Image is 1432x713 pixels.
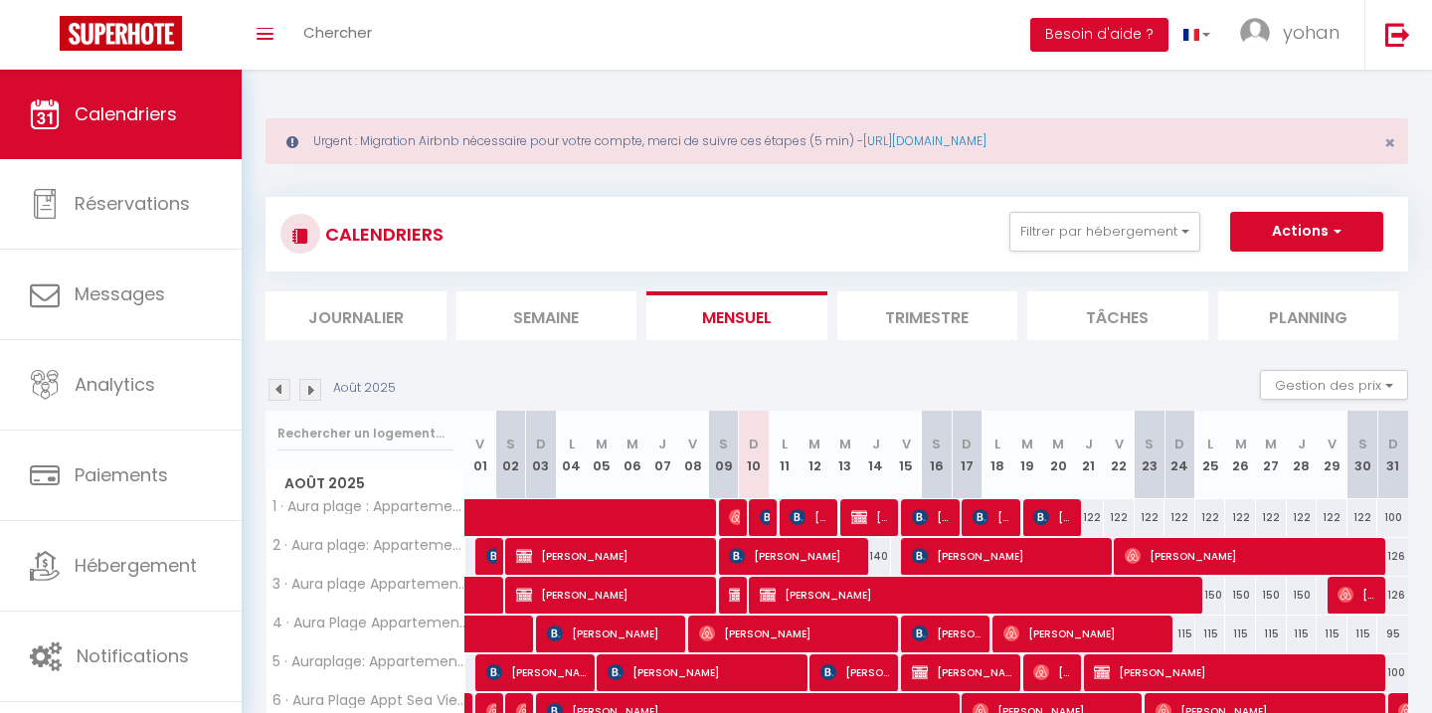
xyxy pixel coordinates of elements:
th: 19 [1012,411,1043,499]
span: [PERSON_NAME] [516,576,711,614]
abbr: S [719,435,728,453]
span: [PERSON_NAME] [760,498,770,536]
div: 122 [1347,499,1378,536]
th: 26 [1225,411,1256,499]
div: 140 [860,538,891,575]
span: Calendriers [75,101,177,126]
div: 150 [1225,577,1256,614]
th: 13 [830,411,861,499]
span: 3 · Aura plage Appartement Aura Blue [269,577,468,592]
div: 122 [1225,499,1256,536]
span: Réservations [75,191,190,216]
abbr: L [1207,435,1213,453]
div: 122 [1164,499,1195,536]
th: 16 [921,411,952,499]
abbr: S [1145,435,1154,453]
abbr: M [1021,435,1033,453]
li: Tâches [1027,291,1208,340]
div: 115 [1317,616,1347,652]
span: [PERSON_NAME] [851,498,892,536]
th: 07 [647,411,678,499]
th: 10 [739,411,770,499]
th: 25 [1195,411,1226,499]
button: Gestion des prix [1260,370,1408,400]
div: 122 [1195,499,1226,536]
span: Messages [75,281,165,306]
th: 03 [526,411,557,499]
span: [PERSON_NAME] [912,615,984,652]
abbr: J [1085,435,1093,453]
div: 122 [1287,499,1318,536]
p: Août 2025 [333,379,396,398]
abbr: V [475,435,484,453]
div: 150 [1195,577,1226,614]
span: [PERSON_NAME] [760,576,1201,614]
abbr: L [569,435,575,453]
img: logout [1385,22,1410,47]
span: [PERSON_NAME] [1338,576,1378,614]
th: 04 [556,411,587,499]
span: [PERSON_NAME] [486,653,589,691]
th: 22 [1104,411,1135,499]
li: Journalier [266,291,447,340]
th: 02 [495,411,526,499]
div: 122 [1317,499,1347,536]
div: 122 [1256,499,1287,536]
th: 15 [891,411,922,499]
span: yohan [1283,20,1340,45]
th: 01 [465,411,496,499]
abbr: D [1174,435,1184,453]
abbr: J [872,435,880,453]
th: 20 [1043,411,1074,499]
span: Hébergement [75,553,197,578]
span: [PERSON_NAME] [729,537,862,575]
th: 11 [769,411,800,499]
abbr: S [506,435,515,453]
div: 100 [1377,499,1408,536]
span: 6 · Aura Plage Appt Sea View 40m² [269,693,468,708]
abbr: D [536,435,546,453]
span: [PERSON_NAME] [790,498,830,536]
li: Semaine [456,291,637,340]
th: 06 [617,411,647,499]
div: 122 [1073,499,1104,536]
div: 115 [1287,616,1318,652]
abbr: D [749,435,759,453]
div: 122 [1135,499,1165,536]
div: 115 [1256,616,1287,652]
img: Super Booking [60,16,182,51]
span: [PERSON_NAME] [1125,537,1381,575]
th: 09 [708,411,739,499]
th: 05 [587,411,618,499]
li: Trimestre [837,291,1018,340]
abbr: M [1235,435,1247,453]
div: 150 [1287,577,1318,614]
abbr: J [1298,435,1306,453]
span: [PERSON_NAME] [729,576,739,614]
th: 28 [1287,411,1318,499]
div: 95 [1377,616,1408,652]
th: 21 [1073,411,1104,499]
span: × [1384,130,1395,155]
span: Analytics [75,372,155,397]
div: 126 [1377,538,1408,575]
abbr: S [1358,435,1367,453]
button: Besoin d'aide ? [1030,18,1168,52]
span: 1 · Aura plage : Appartement neuf : SUN [269,499,468,514]
iframe: LiveChat chat widget [1348,629,1432,713]
abbr: V [688,435,697,453]
span: 2 · Aura plage: Appartement Sunrise [269,538,468,553]
abbr: M [1265,435,1277,453]
span: [PERSON_NAME] [820,653,892,691]
abbr: M [626,435,638,453]
span: [PERSON_NAME] [1033,653,1074,691]
abbr: J [658,435,666,453]
span: [PERSON_NAME] [516,537,711,575]
abbr: M [808,435,820,453]
th: 29 [1317,411,1347,499]
span: 5 · Auraplage: Appartement: Sundream [269,654,468,669]
span: Chercher [303,22,372,43]
abbr: L [782,435,788,453]
span: [PERSON_NAME] [1094,653,1381,691]
abbr: M [1052,435,1064,453]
